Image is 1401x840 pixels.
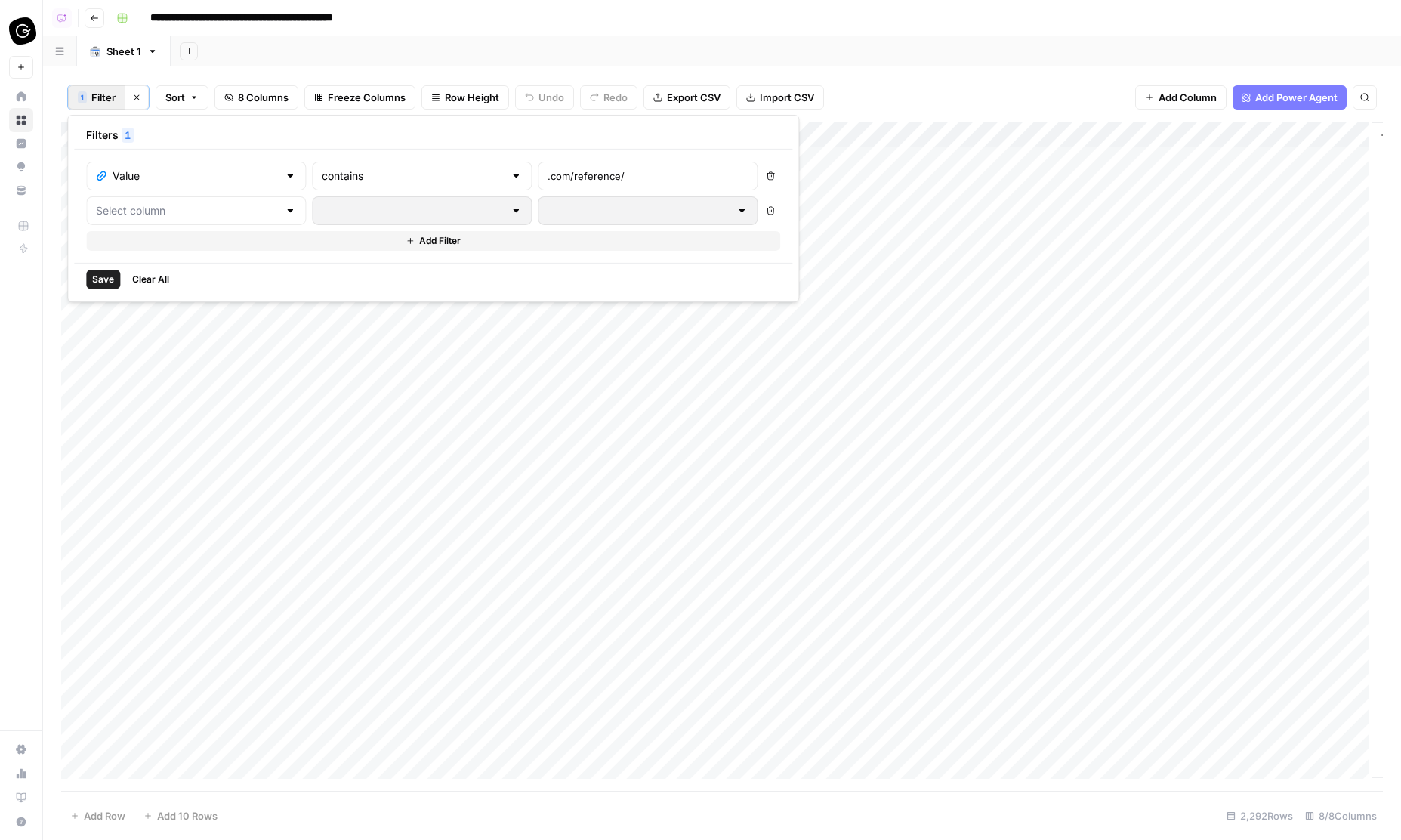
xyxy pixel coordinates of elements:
[9,108,33,132] a: Browse
[132,273,169,286] span: Clear All
[61,804,134,828] button: Add Row
[9,12,33,50] button: Workspace: Guru
[9,178,33,202] a: Your Data
[419,234,461,248] span: Add Filter
[1299,804,1383,828] div: 8/8 Columns
[106,44,141,59] div: Sheet 1
[9,131,33,156] a: Insights
[667,90,721,105] span: Export CSV
[304,85,415,110] button: Freeze Columns
[643,85,730,110] button: Export CSV
[1233,85,1347,110] button: Add Power Agent
[760,90,814,105] span: Import CSV
[126,270,175,289] button: Clear All
[77,36,171,66] a: Sheet 1
[736,85,824,110] button: Import CSV
[1135,85,1227,110] button: Add Column
[78,91,87,103] div: 1
[9,737,33,761] a: Settings
[328,90,406,105] span: Freeze Columns
[214,85,298,110] button: 8 Columns
[322,168,504,184] input: contains
[9,155,33,179] a: Opportunities
[9,786,33,810] a: Learning Hub
[445,90,499,105] span: Row Height
[134,804,227,828] button: Add 10 Rows
[165,90,185,105] span: Sort
[122,128,134,143] div: 1
[68,85,125,110] button: 1Filter
[1220,804,1299,828] div: 2,292 Rows
[86,231,780,251] button: Add Filter
[96,203,278,218] input: Select column
[238,90,289,105] span: 8 Columns
[157,808,218,823] span: Add 10 Rows
[67,115,799,302] div: 1Filter
[156,85,208,110] button: Sort
[80,91,85,103] span: 1
[92,273,114,286] span: Save
[515,85,574,110] button: Undo
[74,122,792,150] div: Filters
[9,17,36,45] img: Guru Logo
[1255,90,1338,105] span: Add Power Agent
[580,85,637,110] button: Redo
[125,128,131,143] span: 1
[9,761,33,786] a: Usage
[421,85,509,110] button: Row Height
[84,808,125,823] span: Add Row
[603,90,628,105] span: Redo
[9,85,33,109] a: Home
[538,90,564,105] span: Undo
[91,90,116,105] span: Filter
[113,168,278,184] input: Value
[1159,90,1217,105] span: Add Column
[9,810,33,834] button: Help + Support
[86,270,120,289] button: Save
